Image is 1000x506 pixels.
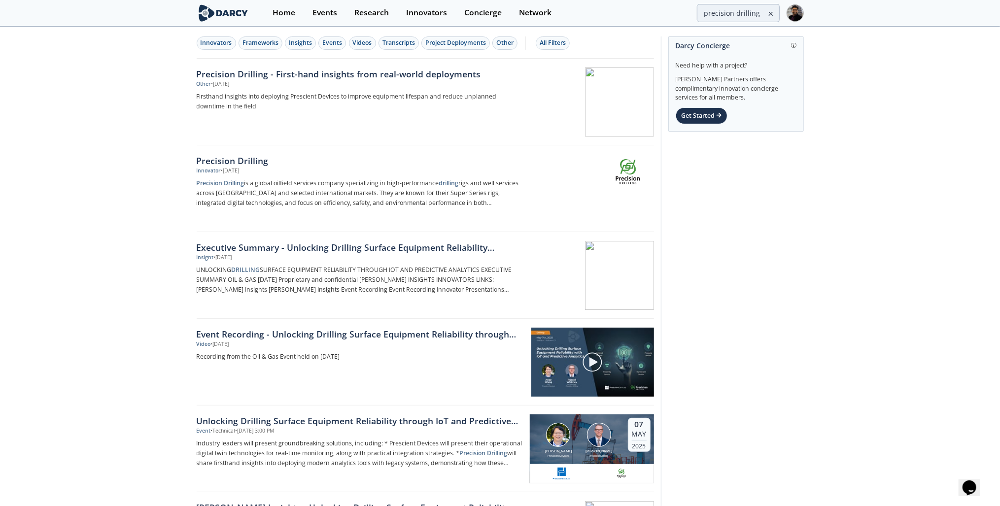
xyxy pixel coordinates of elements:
a: Recording from the Oil & Gas Event held on [DATE] [197,352,524,362]
img: 301727e2-a80c-468a-a1d8-290e571c6de9 [612,468,630,479]
a: Precision Drilling - First-hand insights from real-world deployments Other •[DATE] Firsthand insi... [197,59,654,145]
div: Other [496,38,514,47]
div: Insights [289,38,312,47]
div: Concierge [464,9,502,17]
a: Unlocking Drilling Surface Equipment Reliability through IoT and Predictive Analytics Event •Tech... [197,405,654,492]
img: logo-wide.svg [197,4,250,22]
div: Event [197,427,211,435]
img: Profile [787,4,804,22]
div: Precision Drilling - First-hand insights from real-world deployments [197,67,523,80]
img: Russell Whitney [587,423,611,447]
iframe: chat widget [959,467,990,496]
strong: Precision [197,179,223,187]
button: Project Deployments [421,36,490,50]
div: Frameworks [242,38,278,47]
div: • [DATE] [221,167,240,175]
img: Precision Drilling [604,156,652,187]
strong: Drilling [224,179,244,187]
div: [PERSON_NAME] [584,449,614,454]
a: Precision Drilling Innovator •[DATE] Precision Drillingis a global oilfield services company spec... [197,145,654,232]
div: Darcy Concierge [676,37,796,54]
div: Video [197,340,211,348]
button: Other [492,36,517,50]
p: is a global oilfield services company specializing in high-performance rigs and well services acr... [197,178,523,208]
div: • [DATE] [211,80,230,88]
strong: Drilling [487,449,508,457]
div: Videos [353,38,372,47]
a: Executive Summary - Unlocking Drilling Surface Equipment Reliability through IoT and Predictive A... [197,232,654,319]
div: • [DATE] [214,254,232,262]
img: Andy Wang [546,423,570,447]
div: Executive Summary - Unlocking Drilling Surface Equipment Reliability through IoT and Predictive A... [197,241,523,254]
strong: drilling [439,179,459,187]
div: Innovators [201,38,232,47]
div: Project Deployments [425,38,486,47]
img: play-chapters-gray.svg [582,352,603,372]
div: Other [197,80,211,88]
div: Innovators [406,9,447,17]
strong: DRILLING [232,266,260,274]
strong: Precision [460,449,486,457]
div: 07 [632,420,647,430]
div: Events [312,9,337,17]
div: • Technical • [DATE] 3:00 PM [211,427,275,435]
button: Transcripts [379,36,419,50]
img: information.svg [791,43,796,48]
div: Network [519,9,552,17]
p: UNLOCKING SURFACE EQUIPMENT RELIABILITY THROUGH IOT AND PREDICTIVE ANALYTICS EXECUTIVE SUMMARY OI... [197,265,523,295]
a: Event Recording - Unlocking Drilling Surface Equipment Reliability through IoT and Predictive Ana... [197,328,524,340]
div: Need help with a project? [676,54,796,70]
button: Innovators [197,36,236,50]
div: 2025 [632,440,647,450]
button: Insights [285,36,316,50]
button: Events [318,36,346,50]
p: Firsthand insights into deploying Prescient Devices to improve equipment lifespan and reduce unpl... [197,92,523,111]
div: All Filters [540,38,566,47]
button: Videos [349,36,376,50]
div: Prescient Devices [543,454,574,458]
button: All Filters [536,36,570,50]
div: May [632,430,647,439]
div: Home [273,9,295,17]
div: Unlocking Drilling Surface Equipment Reliability through IoT and Predictive Analytics [197,414,523,427]
div: Get Started [676,107,727,124]
div: Events [322,38,342,47]
button: Frameworks [239,36,282,50]
div: Precision Drilling [584,454,614,458]
div: Precision Drilling [197,154,523,167]
p: Industry leaders will present groundbreaking solutions, including: * Prescient Devices will prese... [197,439,523,468]
input: Advanced Search [697,4,780,22]
div: • [DATE] [211,340,229,348]
div: Innovator [197,167,221,175]
div: Insight [197,254,214,262]
div: [PERSON_NAME] Partners offers complimentary innovation concierge services for all members. [676,70,796,102]
div: [PERSON_NAME] [543,449,574,454]
div: Transcripts [382,38,415,47]
div: Research [354,9,389,17]
img: 9390bd53-b3d8-4b99-99fb-f75331f9aa7a [552,468,571,479]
